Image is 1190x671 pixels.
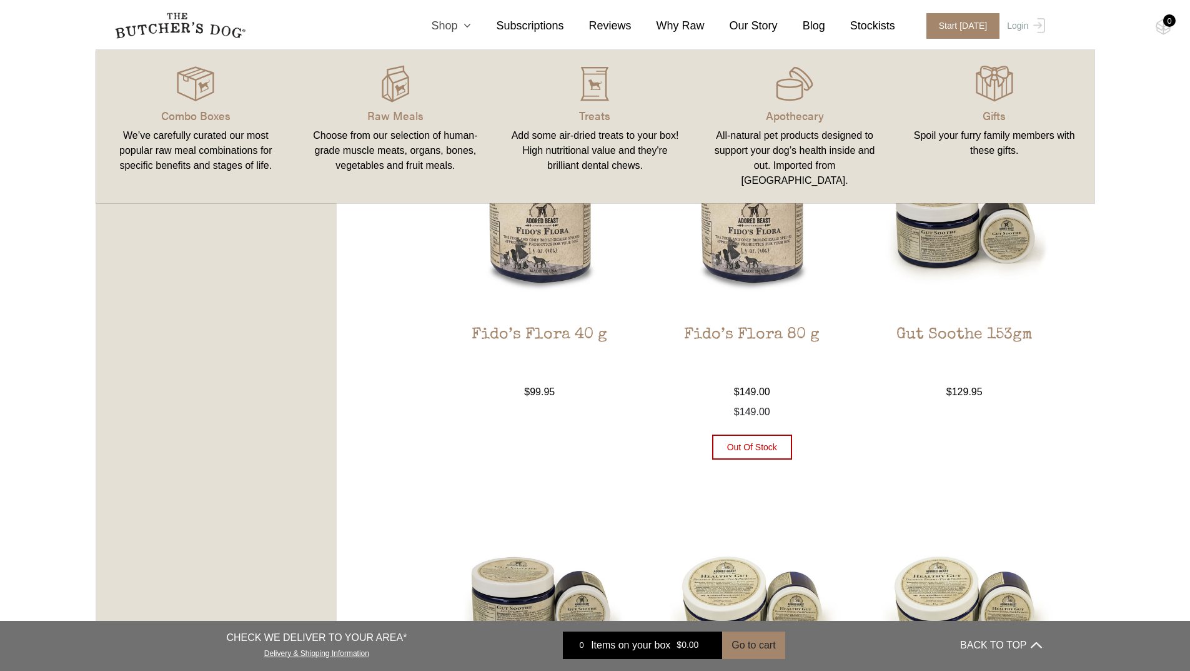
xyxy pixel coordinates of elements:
button: Go to cart [722,632,785,659]
a: 0 Items on your box $0.00 [563,632,722,659]
span: $ [524,386,530,397]
img: Gut Soothe 153gm [870,126,1059,316]
a: Blog [778,18,825,34]
div: 0 [1163,14,1176,27]
img: TBD_Cart-Empty.png [1156,19,1171,35]
h2: Fido’s Flora 40 g [445,326,635,385]
div: All-natural pet products designed to support your dog’s health inside and out. Imported from [GEO... [710,128,880,188]
a: Stockists [825,18,895,34]
a: Shop [406,18,471,34]
div: Choose from our selection of human-grade muscle meats, organs, bones, vegetables and fruit meals. [310,128,480,173]
span: $ [946,386,952,397]
a: Gut Soothe 153gmGut Soothe 153gm $129.95 [870,126,1059,400]
button: Out of stock [712,435,792,460]
p: Treats [510,107,680,124]
a: Subscriptions [471,18,563,34]
bdi: 149.00 [734,386,770,397]
a: Fido’s Flora 40 gFido’s Flora 40 g $99.95 [445,126,635,400]
p: Raw Meals [310,107,480,124]
a: Reviews [564,18,632,34]
a: Treats Add some air-dried treats to your box! High nutritional value and they're brilliant dental... [495,63,695,191]
span: $ [677,640,682,650]
div: Spoil your furry family members with these gifts. [910,128,1079,158]
bdi: 129.95 [946,386,983,397]
h2: Fido’s Flora 80 g [657,326,846,385]
a: Fido’s Flora 80 gFido’s Flora 80 g $149.00 [657,126,846,400]
img: Fido’s Flora 40 g [445,126,635,316]
a: Our Story [705,18,778,34]
p: Gifts [910,107,1079,124]
a: Gifts Spoil your furry family members with these gifts. [895,63,1094,191]
a: Apothecary All-natural pet products designed to support your dog’s health inside and out. Importe... [695,63,895,191]
a: Login [1004,13,1044,39]
p: Apothecary [710,107,880,124]
p: CHECK WE DELIVER TO YOUR AREA* [226,630,407,645]
a: Raw Meals Choose from our selection of human-grade muscle meats, organs, bones, vegetables and fr... [295,63,495,191]
a: Start [DATE] [914,13,1004,39]
a: Why Raw [632,18,705,34]
span: Start [DATE] [926,13,1000,39]
bdi: 99.95 [524,386,555,397]
img: Fido’s Flora 80 g [657,126,846,316]
div: We’ve carefully curated our most popular raw meal combinations for specific benefits and stages o... [111,128,281,173]
bdi: 0.00 [677,640,698,650]
div: 0 [572,639,591,652]
span: Items on your box [591,638,670,653]
p: Combo Boxes [111,107,281,124]
div: Add some air-dried treats to your box! High nutritional value and they're brilliant dental chews. [510,128,680,173]
span: $ [734,406,740,417]
a: Delivery & Shipping Information [264,646,369,658]
a: Combo Boxes We’ve carefully curated our most popular raw meal combinations for specific benefits ... [96,63,296,191]
button: BACK TO TOP [960,630,1041,660]
span: 149.00 [734,406,770,417]
h2: Gut Soothe 153gm [870,326,1059,385]
span: $ [734,386,740,397]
